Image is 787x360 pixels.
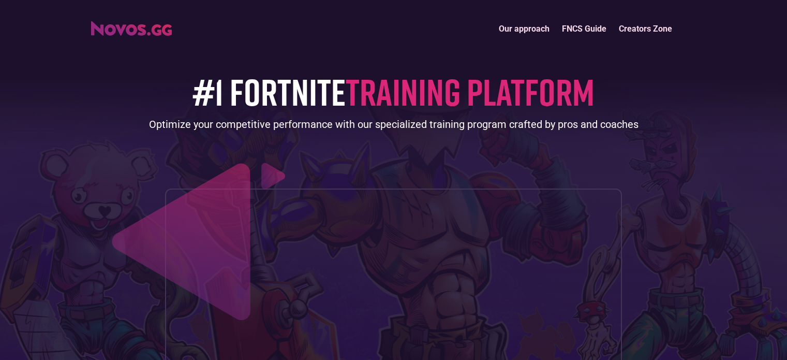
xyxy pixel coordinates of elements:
h1: #1 FORTNITE [192,71,595,112]
a: home [91,18,172,36]
a: Creators Zone [613,18,678,40]
div: Optimize your competitive performance with our specialized training program crafted by pros and c... [149,117,638,132]
a: FNCS Guide [556,18,613,40]
span: TRAINING PLATFORM [346,69,595,114]
a: Our approach [493,18,556,40]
